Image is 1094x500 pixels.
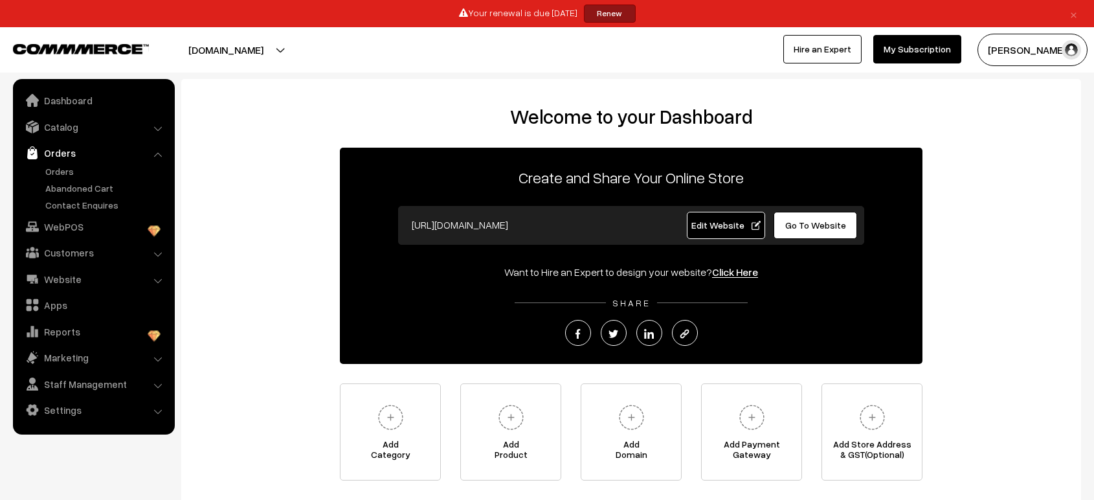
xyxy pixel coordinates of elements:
a: AddCategory [340,383,441,481]
span: SHARE [606,297,657,308]
a: Go To Website [774,212,857,239]
button: [PERSON_NAME] [977,34,1088,66]
a: AddDomain [581,383,682,481]
img: plus.svg [854,400,890,435]
a: Click Here [712,266,758,278]
a: Marketing [16,346,170,369]
img: user [1062,40,1081,60]
a: Edit Website [687,212,766,239]
a: AddProduct [460,383,561,481]
img: plus.svg [493,400,529,435]
a: × [1065,6,1082,21]
a: Abandoned Cart [42,181,170,195]
span: Add Category [340,439,440,465]
a: Orders [16,141,170,165]
img: plus.svg [373,400,408,435]
a: Catalog [16,115,170,139]
a: COMMMERCE [13,40,126,56]
a: My Subscription [873,35,961,63]
a: Hire an Expert [783,35,862,63]
a: Settings [16,398,170,422]
img: plus.svg [734,400,770,435]
a: Website [16,267,170,291]
p: Create and Share Your Online Store [340,166,922,189]
h2: Welcome to your Dashboard [194,105,1068,128]
button: [DOMAIN_NAME] [143,34,309,66]
span: Add Store Address & GST(Optional) [822,439,922,465]
span: Edit Website [691,220,761,231]
a: Add PaymentGateway [701,383,802,481]
a: Dashboard [16,89,170,112]
img: plus.svg [614,400,649,435]
a: Apps [16,293,170,317]
span: Add Payment Gateway [702,439,801,465]
a: WebPOS [16,215,170,238]
a: Staff Management [16,372,170,396]
a: Renew [584,5,636,23]
a: Contact Enquires [42,198,170,212]
a: Orders [42,165,170,178]
img: COMMMERCE [13,44,149,54]
div: Your renewal is due [DATE] [5,5,1089,23]
span: Add Product [461,439,561,465]
a: Add Store Address& GST(Optional) [821,383,922,481]
span: Go To Website [785,220,846,231]
div: Want to Hire an Expert to design your website? [340,264,922,280]
a: Customers [16,241,170,264]
a: Reports [16,320,170,343]
span: Add Domain [581,439,681,465]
